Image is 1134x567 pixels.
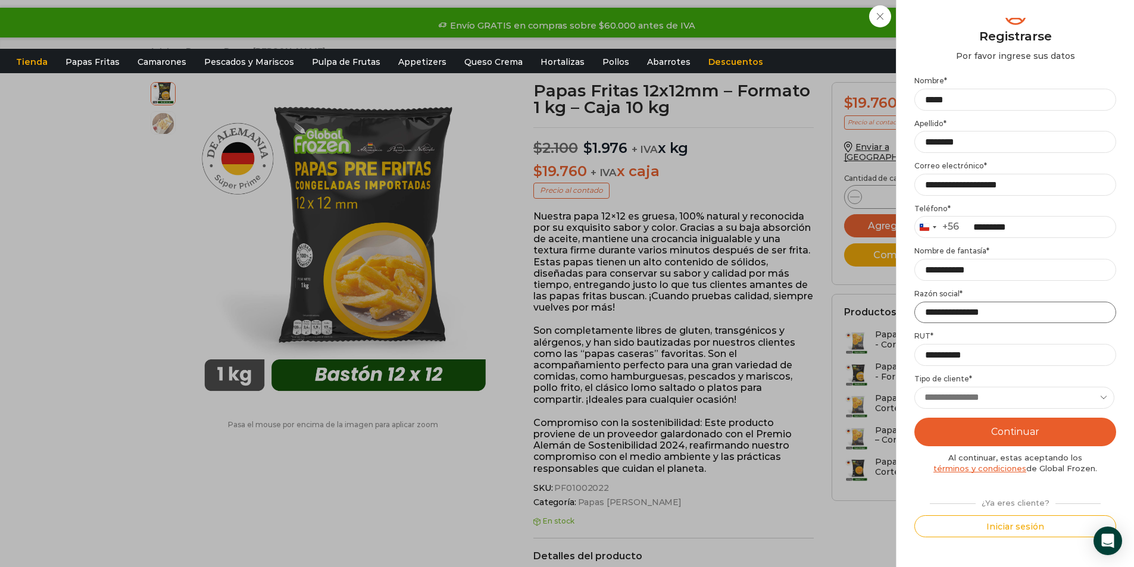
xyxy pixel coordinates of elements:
[914,452,1116,474] div: Al continuar, estas aceptando los de Global Frozen.
[1094,527,1122,555] div: Open Intercom Messenger
[914,27,1116,45] div: Registrarse
[458,51,529,73] a: Queso Crema
[914,76,1116,86] label: Nombre
[942,221,959,233] div: +56
[641,51,696,73] a: Abarrotes
[702,51,769,73] a: Descuentos
[914,331,1116,341] label: RUT
[60,51,126,73] a: Papas Fritas
[198,51,300,73] a: Pescados y Mariscos
[915,217,959,237] button: Selected country
[392,51,452,73] a: Appetizers
[914,50,1116,62] div: Por favor ingrese sus datos
[914,515,1116,537] button: Iniciar sesión
[132,51,192,73] a: Camarones
[535,51,591,73] a: Hortalizas
[596,51,635,73] a: Pollos
[914,204,1116,214] label: Teléfono
[914,246,1116,256] label: Nombre de fantasía
[10,51,54,73] a: Tienda
[914,289,1116,299] label: Razón social
[914,161,1116,171] label: Correo electrónico
[306,51,386,73] a: Pulpa de Frutas
[924,493,1106,509] div: ¿Ya eres cliente?
[914,119,1116,129] label: Apellido
[914,418,1116,446] button: Continuar
[933,463,1026,473] a: términos y condiciones
[914,374,1116,384] label: Tipo de cliente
